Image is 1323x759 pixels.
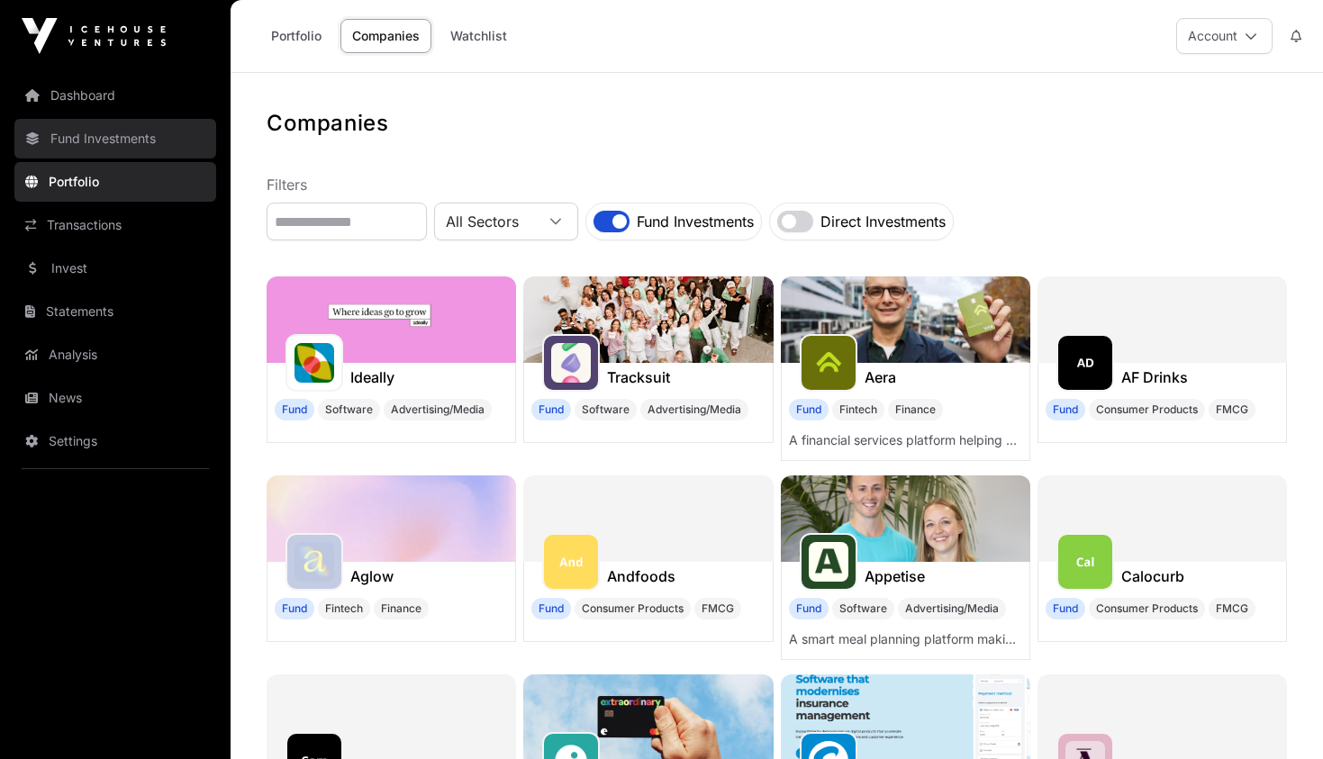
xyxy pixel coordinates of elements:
[789,431,1022,449] p: A financial services platform helping Kiwis with a great income get over the deposit hurdle and i...
[789,630,1022,648] p: A smart meal planning platform making it simple to enjoy delicious, healthy meals while saving ti...
[14,421,216,461] a: Settings
[295,343,334,383] img: 1691116078143.jpeg
[582,402,630,417] span: Software
[1096,402,1198,417] span: Consumer Products
[14,378,216,418] a: News
[267,109,1287,138] h1: Companies
[1046,399,1085,420] span: Fund
[781,276,1030,363] img: Aera
[435,205,534,238] span: All Sectors
[1121,565,1184,587] a: Calocurb
[865,565,925,587] a: Appetise
[14,162,216,202] a: Portfolio
[350,565,394,587] a: Aglow
[551,343,591,383] img: gotracksuit_logo.jpeg
[809,343,848,383] img: Screenshot-2024-04-28-at-11.18.25%E2%80%AFAM.png
[905,601,999,616] span: Advertising/Media
[14,205,216,245] a: Transactions
[267,475,516,562] img: Aglow
[531,598,571,619] span: Fund
[267,174,1287,195] p: Filters
[820,211,946,232] label: Direct Investments
[1065,343,1105,383] img: af-drinks358.png
[1065,542,1105,582] img: calocurb301.png
[391,402,485,417] span: Advertising/Media
[607,565,675,587] a: Andfoods
[1176,18,1273,54] button: Account
[14,292,216,331] a: Statements
[1233,673,1323,759] iframe: Chat Widget
[340,19,431,53] a: Companies
[325,402,373,417] span: Software
[781,475,1030,562] img: Appetise
[789,598,829,619] span: Fund
[14,248,216,288] a: Invest
[381,601,421,616] span: Finance
[789,399,829,420] span: Fund
[637,211,754,232] label: Fund Investments
[551,542,591,582] img: andfoods354.png
[839,601,887,616] span: Software
[325,601,363,616] span: Fintech
[1216,601,1248,616] span: FMCG
[14,335,216,375] a: Analysis
[895,402,936,417] span: Finance
[295,542,334,582] img: 1682573072241.jpeg
[531,399,571,420] span: Fund
[809,542,848,582] img: menuaid_logo.jpeg
[1046,598,1085,619] span: Fund
[839,402,877,417] span: Fintech
[350,366,394,388] a: Ideally
[1216,402,1248,417] span: FMCG
[648,402,741,417] span: Advertising/Media
[523,276,773,363] img: Tracksuit
[1096,601,1198,616] span: Consumer Products
[865,366,896,388] a: Aera
[702,601,734,616] span: FMCG
[22,18,166,54] img: Icehouse Ventures Logo
[259,19,333,53] a: Portfolio
[267,276,516,363] img: Ideally
[14,119,216,158] a: Fund Investments
[582,601,684,616] span: Consumer Products
[275,399,314,420] span: Fund
[1121,366,1188,388] a: AF Drinks
[275,598,314,619] span: Fund
[607,366,670,388] a: Tracksuit
[14,76,216,115] a: Dashboard
[439,19,519,53] a: Watchlist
